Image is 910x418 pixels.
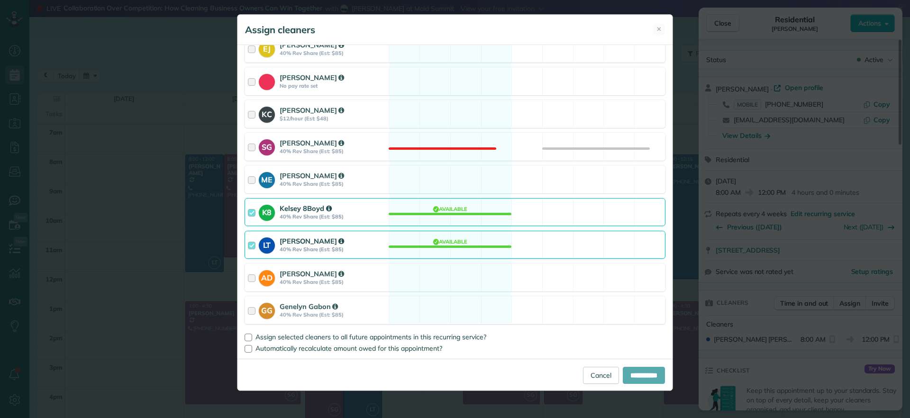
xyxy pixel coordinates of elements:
strong: ME [259,172,275,185]
strong: No pay rate set [280,82,386,89]
strong: 40% Rev Share (Est: $85) [280,279,386,285]
strong: Genelyn Gabon [280,302,338,311]
strong: Kelsey 8Boyd [280,204,331,213]
strong: KC [259,107,275,120]
strong: 40% Rev Share (Est: $85) [280,213,386,220]
strong: [PERSON_NAME] [280,138,344,147]
strong: $12/hour (Est: $48) [280,115,386,122]
a: Cancel [583,367,619,384]
strong: 40% Rev Share (Est: $85) [280,148,386,154]
strong: [PERSON_NAME] [280,171,344,180]
strong: [PERSON_NAME] [280,73,344,82]
strong: GG [259,303,275,316]
h5: Assign cleaners [245,23,315,36]
strong: [PERSON_NAME] [280,106,344,115]
strong: SG [259,139,275,153]
strong: 40% Rev Share (Est: $85) [280,50,386,56]
span: Automatically recalculate amount owed for this appointment? [255,344,442,353]
span: ✕ [656,25,662,34]
strong: [PERSON_NAME] [280,269,344,278]
strong: K8 [259,205,275,218]
strong: LT [259,237,275,251]
strong: 40% Rev Share (Est: $85) [280,181,386,187]
strong: 40% Rev Share (Est: $85) [280,246,386,253]
strong: [PERSON_NAME] [280,236,344,245]
strong: EJ [259,41,275,55]
strong: 40% Rev Share (Est: $85) [280,311,386,318]
span: Assign selected cleaners to all future appointments in this recurring service? [255,333,486,341]
strong: AD [259,270,275,283]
